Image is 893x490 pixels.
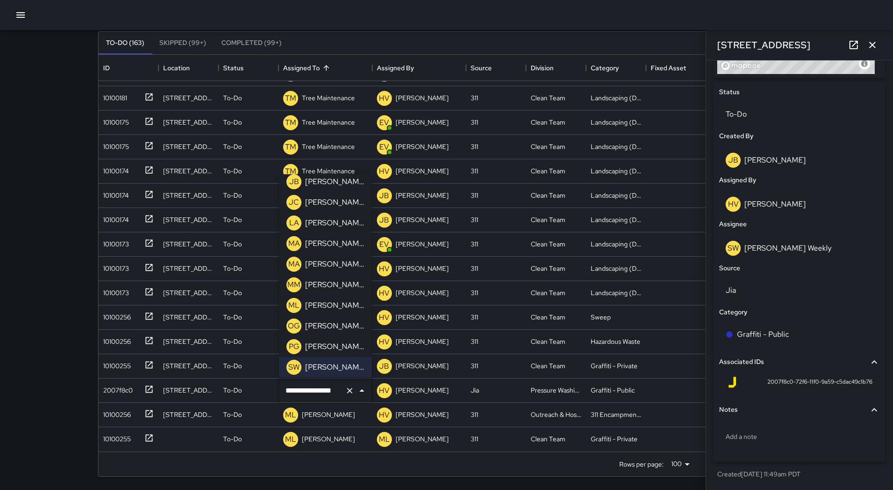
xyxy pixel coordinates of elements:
div: Clean Team [531,93,565,103]
div: 311 [471,312,478,322]
div: 311 [471,410,478,419]
p: ML [285,409,296,421]
p: [PERSON_NAME] [396,215,449,224]
div: Assigned By [377,55,414,81]
p: TM [285,117,296,128]
p: JB [379,215,389,226]
div: 311 [471,118,478,127]
div: 475 Minna Street [163,410,214,419]
div: 311 [471,93,478,103]
div: Source [466,55,526,81]
p: HV [379,93,390,104]
p: To-Do [223,239,242,249]
div: 311 [471,434,478,444]
p: MA [288,259,300,270]
p: To-Do [223,312,242,322]
p: Tree Maintenance [302,166,355,176]
div: Division [526,55,586,81]
div: 1292 Market Street [163,215,214,224]
div: Landscaping (DG & Weeds) [591,191,641,200]
div: Clean Team [531,434,565,444]
div: Clean Team [531,215,565,224]
div: 1179 Mission Street [163,93,214,103]
div: Category [586,55,646,81]
p: To-Do [223,288,242,297]
div: Landscaping (DG & Weeds) [591,239,641,249]
div: 259 6th Street [163,166,214,176]
p: TM [285,93,296,104]
div: Landscaping (DG & Weeds) [591,166,641,176]
p: [PERSON_NAME] [396,191,449,200]
div: 79 8th Street [163,142,214,151]
div: 743a Minna Street [163,361,214,371]
p: Rows per page: [619,460,664,469]
div: 10100175 [99,138,129,151]
p: PG [289,341,300,352]
div: 55 South Van Ness Avenue [163,312,214,322]
div: ID [103,55,110,81]
p: [PERSON_NAME] [305,320,364,332]
button: Sort [320,61,333,74]
div: Landscaping (DG & Weeds) [591,93,641,103]
div: Landscaping (DG & Weeds) [591,264,641,273]
div: 109 6th Street [163,288,214,297]
div: 473 Tehama Street [163,264,214,273]
div: Clean Team [531,118,565,127]
p: To-Do [223,93,242,103]
div: Landscaping (DG & Weeds) [591,215,641,224]
div: 2007f8c0 [99,382,133,395]
p: HV [379,312,390,323]
p: [PERSON_NAME] [305,300,364,311]
div: 311 [471,215,478,224]
p: OG [288,320,300,332]
p: ML [288,300,300,311]
p: To-Do [223,434,242,444]
p: JB [379,190,389,201]
div: Sweep [591,312,611,322]
div: Assigned To [283,55,320,81]
div: 311 [471,264,478,273]
div: 311 [471,191,478,200]
p: [PERSON_NAME] [396,166,449,176]
p: [PERSON_NAME] [305,176,364,187]
p: [PERSON_NAME] [396,337,449,346]
p: JC [289,197,299,208]
p: [PERSON_NAME] [396,142,449,151]
div: Division [531,55,554,81]
div: Clean Team [531,264,565,273]
div: Pressure Washing [531,386,581,395]
div: Clean Team [531,312,565,322]
div: Source [471,55,492,81]
div: 1021 Market Street [163,239,214,249]
p: [PERSON_NAME] [396,312,449,322]
p: JB [379,361,389,372]
p: HV [379,263,390,275]
div: 311 [471,337,478,346]
div: 91 6th Street [163,191,214,200]
div: 10100173 [99,260,129,273]
button: Close [355,384,368,397]
div: Fixed Asset [646,55,706,81]
div: Status [223,55,244,81]
div: Graffiti - Public [591,386,635,395]
p: [PERSON_NAME] [305,217,364,229]
p: To-Do [223,410,242,419]
p: [PERSON_NAME] [396,239,449,249]
p: To-Do [223,166,242,176]
p: SW [288,362,300,373]
div: 993 Mission Street [163,386,214,395]
p: To-Do [223,264,242,273]
p: TM [285,141,296,153]
div: Landscaping (DG & Weeds) [591,288,641,297]
div: 10100174 [99,187,129,200]
div: Clean Team [531,239,565,249]
p: [PERSON_NAME] [302,434,355,444]
p: EV [379,239,389,250]
div: Jia [471,386,479,395]
div: Hazardous Waste [591,337,640,346]
p: HV [379,409,390,421]
p: [PERSON_NAME] [305,279,364,290]
p: [PERSON_NAME] [396,118,449,127]
p: [PERSON_NAME] [305,259,364,270]
div: 311 [471,239,478,249]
